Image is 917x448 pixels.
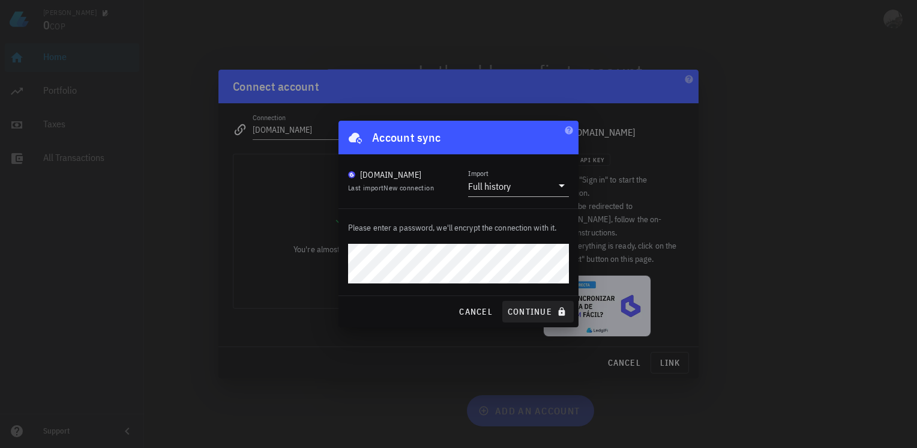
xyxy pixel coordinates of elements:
span: continue [507,306,569,317]
img: BudaPuntoCom [348,171,355,178]
span: cancel [458,306,493,317]
div: [DOMAIN_NAME] [360,169,421,181]
div: Full history [468,180,511,192]
p: Please enter a password, we'll encrypt the connection with it. [348,221,569,234]
span: Last import [348,183,434,192]
button: cancel [454,301,498,322]
button: continue [502,301,574,322]
div: ImportFull history [468,176,569,196]
div: Account sync [372,128,440,147]
label: Import [468,169,489,178]
span: New connection [383,183,434,192]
